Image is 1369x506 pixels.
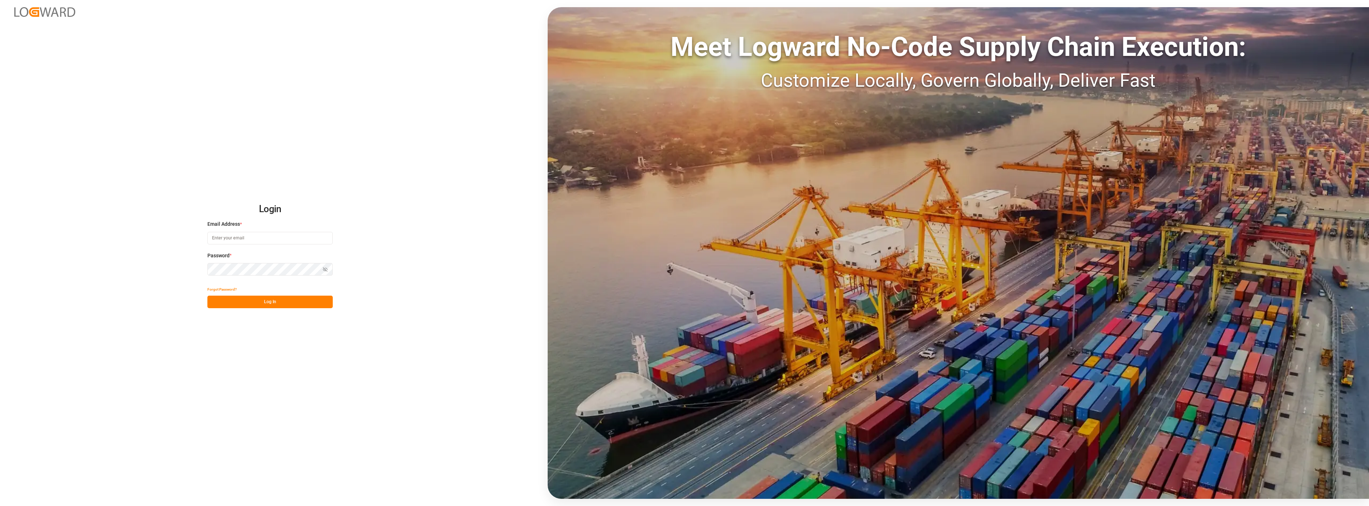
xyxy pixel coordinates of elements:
[207,220,240,228] span: Email Address
[207,232,333,244] input: Enter your email
[548,27,1369,67] div: Meet Logward No-Code Supply Chain Execution:
[14,7,75,17] img: Logward_new_orange.png
[207,252,230,259] span: Password
[207,296,333,308] button: Log In
[207,198,333,221] h2: Login
[207,283,237,296] button: Forgot Password?
[548,67,1369,95] div: Customize Locally, Govern Globally, Deliver Fast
